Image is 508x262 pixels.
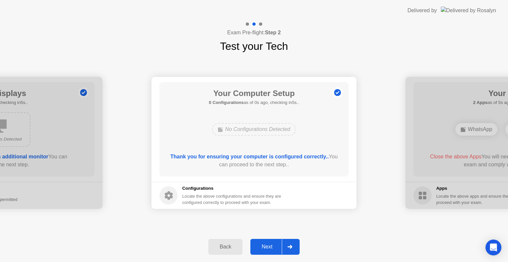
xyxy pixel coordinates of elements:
div: Locate the above configurations and ensure they are configured correctly to proceed with your exam. [182,193,282,206]
div: No Configurations Detected [212,123,296,136]
div: Open Intercom Messenger [486,240,501,255]
div: Next [252,244,282,250]
h1: Your Computer Setup [209,87,299,99]
div: You can proceed to the next step.. [169,153,339,169]
div: Back [210,244,240,250]
b: Thank you for ensuring your computer is configured correctly.. [170,154,329,159]
button: Back [208,239,242,255]
h4: Exam Pre-flight: [227,29,281,37]
b: 0 Configurations [209,100,244,105]
button: Next [250,239,300,255]
div: Delivered by [407,7,437,15]
img: Delivered by Rosalyn [441,7,496,14]
h1: Test your Tech [220,38,288,54]
h5: as of 0s ago, checking in5s.. [209,99,299,106]
b: Step 2 [265,30,281,35]
h5: Configurations [182,185,282,192]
